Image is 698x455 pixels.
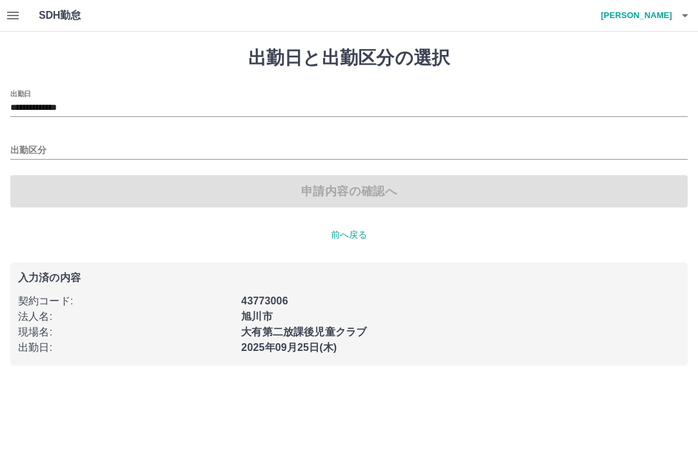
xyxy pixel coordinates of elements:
[18,273,680,283] p: 入力済の内容
[18,340,233,355] p: 出勤日 :
[241,295,288,306] b: 43773006
[18,293,233,309] p: 契約コード :
[10,47,688,69] h1: 出勤日と出勤区分の選択
[241,326,366,337] b: 大有第二放課後児童クラブ
[18,309,233,324] p: 法人名 :
[18,324,233,340] p: 現場名 :
[241,311,272,322] b: 旭川市
[10,228,688,242] p: 前へ戻る
[241,342,337,353] b: 2025年09月25日(木)
[10,89,31,98] label: 出勤日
